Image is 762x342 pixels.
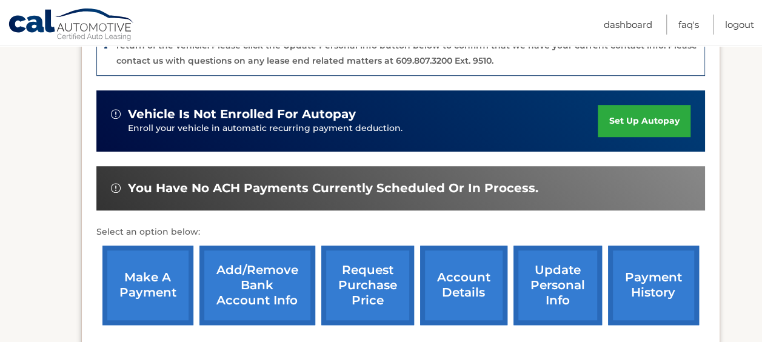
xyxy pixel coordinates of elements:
[513,246,602,325] a: update personal info
[111,109,121,119] img: alert-white.svg
[96,225,705,240] p: Select an option below:
[128,181,538,196] span: You have no ACH payments currently scheduled or in process.
[102,246,193,325] a: make a payment
[128,122,598,135] p: Enroll your vehicle in automatic recurring payment deduction.
[199,246,315,325] a: Add/Remove bank account info
[598,105,690,137] a: set up autopay
[678,15,699,35] a: FAQ's
[420,246,507,325] a: account details
[111,183,121,193] img: alert-white.svg
[116,25,697,66] p: The end of your lease is approaching soon. A member of our lease end team will be in touch soon t...
[321,246,414,325] a: request purchase price
[725,15,754,35] a: Logout
[608,246,699,325] a: payment history
[604,15,652,35] a: Dashboard
[8,8,135,43] a: Cal Automotive
[128,107,356,122] span: vehicle is not enrolled for autopay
